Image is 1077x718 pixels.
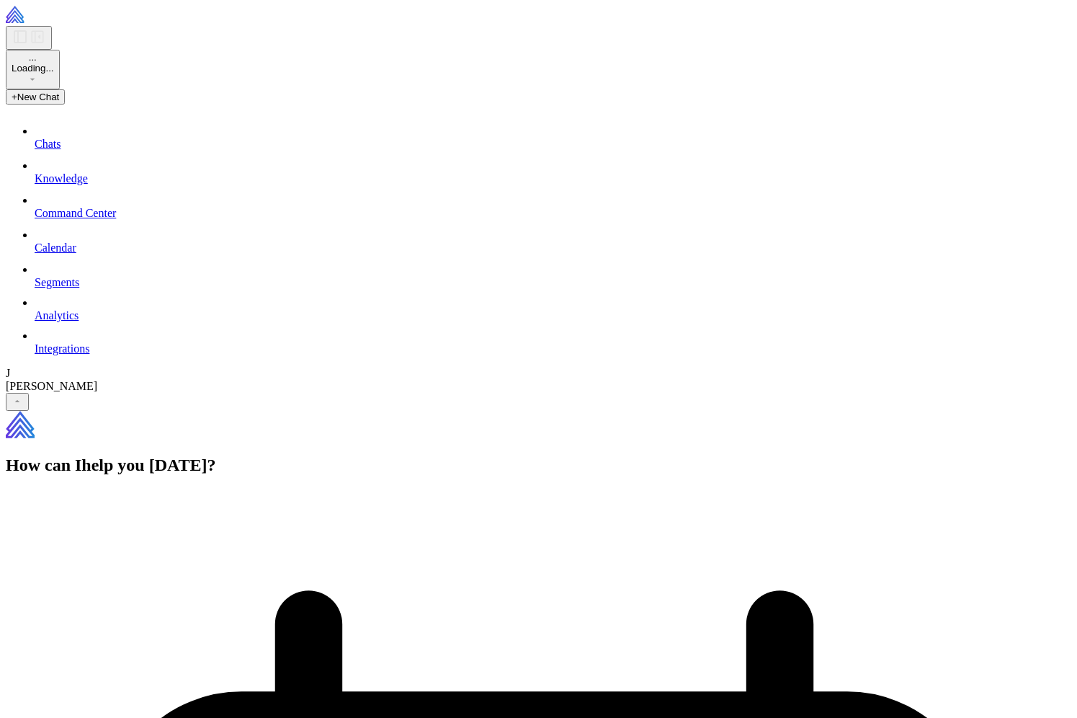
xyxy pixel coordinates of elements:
[35,207,116,219] span: Command Center
[35,276,79,288] span: Segments
[35,138,61,150] span: Chats
[35,309,79,322] span: Analytics
[6,50,60,89] button: ...Loading...
[12,52,54,63] div: ...
[12,92,17,102] span: +
[6,380,97,392] span: [PERSON_NAME]
[17,92,60,102] span: New Chat
[6,6,112,23] img: Raleon Logo
[81,456,207,474] span: help you [DATE]
[12,63,54,74] span: Loading...
[35,241,76,254] span: Calendar
[35,172,88,185] span: Knowledge
[6,89,65,105] button: +New Chat
[35,342,89,355] span: Integrations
